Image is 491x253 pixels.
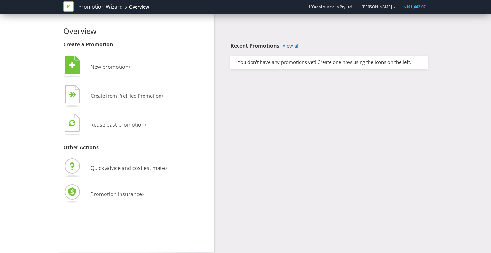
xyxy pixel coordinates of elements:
[165,162,167,172] span: ›
[90,121,144,128] span: Reuse past promotion
[63,191,144,198] a: Promotion insurance›
[63,83,164,109] button: Create from Prefilled Promotion›
[69,119,75,127] tspan: 
[73,92,77,98] tspan: 
[63,164,167,171] a: Quick advice and cost estimate›
[142,188,144,199] span: ›
[161,90,164,100] span: ›
[90,164,165,171] span: Quick advice and cost estimate
[129,61,131,71] span: ›
[404,4,426,10] span: $101,462.07
[283,43,300,49] a: View all
[90,191,142,198] span: Promotion insurance
[63,145,210,151] h3: Other Actions
[355,4,392,10] a: [PERSON_NAME]
[230,42,279,49] span: Recent Promotions
[90,63,129,70] span: New promotion
[63,27,210,35] h2: Overview
[233,59,425,66] div: You don't have any promotions yet! Create one now using the icons on the left.
[309,4,352,10] span: L'Oreal Australia Pty Ltd
[144,119,147,129] span: ›
[78,3,123,11] a: Promotion Wizard
[63,42,210,48] h3: Create a Promotion
[129,4,149,10] div: Overview
[91,92,161,99] span: Create from Prefilled Promotion
[69,62,75,69] tspan: 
